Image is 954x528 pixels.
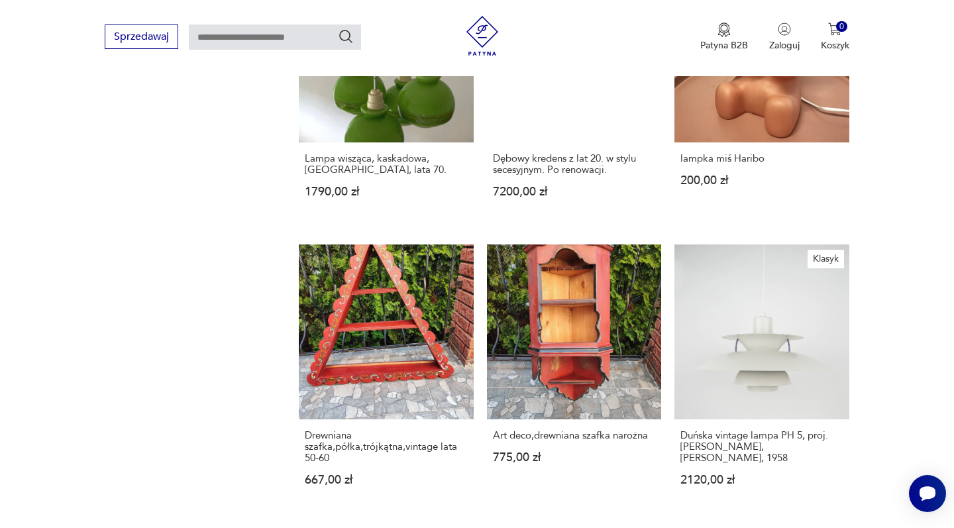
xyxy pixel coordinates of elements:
[305,474,467,486] p: 667,00 zł
[700,23,748,52] a: Ikona medaluPatyna B2B
[909,475,946,512] iframe: Smartsupp widget button
[493,430,655,441] h3: Art deco,drewniana szafka narożna
[305,186,467,197] p: 1790,00 zł
[487,244,661,511] a: Art deco,drewniana szafka narożnaArt deco,drewniana szafka narożna775,00 zł
[700,39,748,52] p: Patyna B2B
[680,175,843,186] p: 200,00 zł
[680,153,843,164] h3: lampka miś Haribo
[338,28,354,44] button: Szukaj
[700,23,748,52] button: Patyna B2B
[674,244,849,511] a: KlasykDuńska vintage lampa PH 5, proj. Poul Henningsen, Louis Poulsen, 1958Duńska vintage lampa P...
[821,23,849,52] button: 0Koszyk
[769,23,800,52] button: Zaloguj
[493,186,655,197] p: 7200,00 zł
[493,153,655,176] h3: Dębowy kredens z lat 20. w stylu secesyjnym. Po renowacji.
[778,23,791,36] img: Ikonka użytkownika
[493,452,655,463] p: 775,00 zł
[305,153,467,176] h3: Lampa wisząca, kaskadowa, [GEOGRAPHIC_DATA], lata 70.
[717,23,731,37] img: Ikona medalu
[769,39,800,52] p: Zaloguj
[821,39,849,52] p: Koszyk
[305,430,467,464] h3: Drewniana szafka,półka,trójkątna,vintage lata 50-60
[462,16,502,56] img: Patyna - sklep z meblami i dekoracjami vintage
[680,474,843,486] p: 2120,00 zł
[680,430,843,464] h3: Duńska vintage lampa PH 5, proj. [PERSON_NAME], [PERSON_NAME], 1958
[836,21,847,32] div: 0
[828,23,841,36] img: Ikona koszyka
[105,25,178,49] button: Sprzedawaj
[105,33,178,42] a: Sprzedawaj
[299,244,473,511] a: Drewniana szafka,półka,trójkątna,vintage lata 50-60Drewniana szafka,półka,trójkątna,vintage lata ...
